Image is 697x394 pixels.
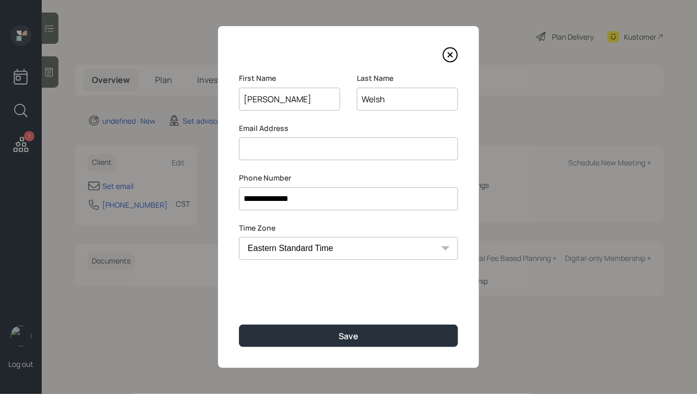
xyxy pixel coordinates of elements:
[239,223,458,233] label: Time Zone
[239,173,458,183] label: Phone Number
[239,73,340,83] label: First Name
[239,325,458,347] button: Save
[239,123,458,134] label: Email Address
[357,73,458,83] label: Last Name
[339,330,358,342] div: Save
